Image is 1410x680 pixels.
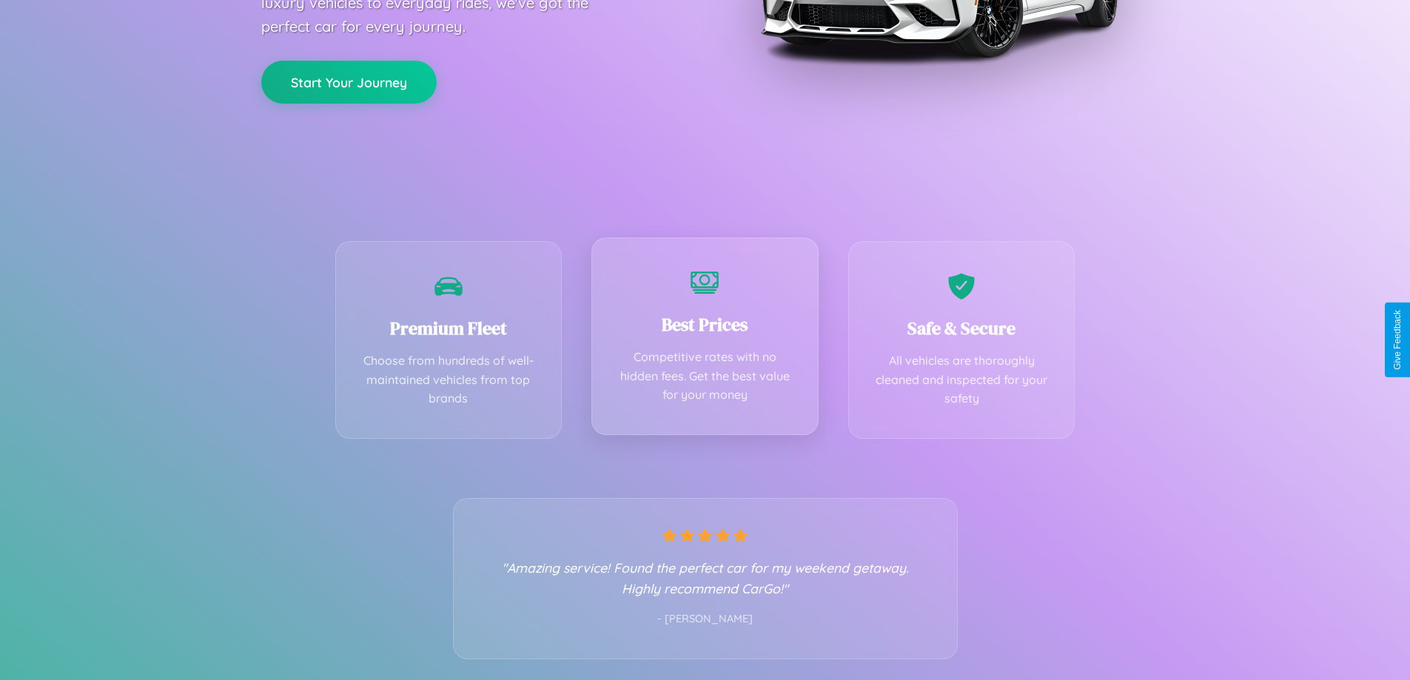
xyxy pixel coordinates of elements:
h3: Premium Fleet [358,316,540,340]
div: Give Feedback [1392,310,1403,370]
p: "Amazing service! Found the perfect car for my weekend getaway. Highly recommend CarGo!" [483,557,927,599]
p: Competitive rates with no hidden fees. Get the best value for your money [614,348,796,405]
p: - [PERSON_NAME] [483,610,927,629]
p: Choose from hundreds of well-maintained vehicles from top brands [358,351,540,408]
h3: Safe & Secure [871,316,1053,340]
button: Start Your Journey [261,61,437,104]
h3: Best Prices [614,312,796,337]
p: All vehicles are thoroughly cleaned and inspected for your safety [871,351,1053,408]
